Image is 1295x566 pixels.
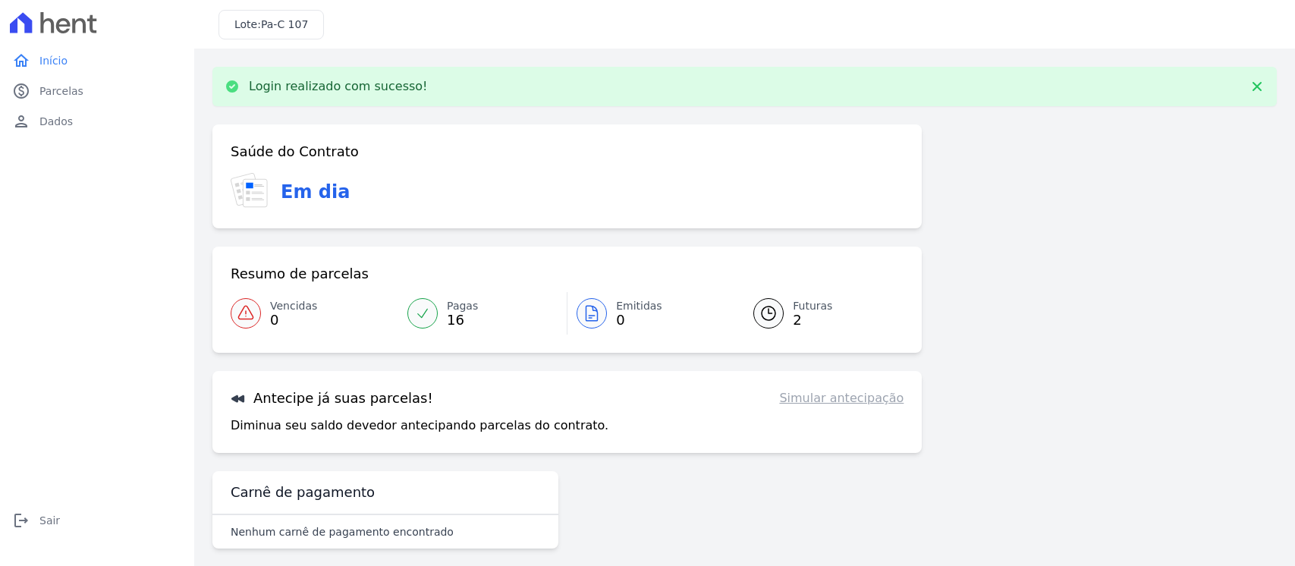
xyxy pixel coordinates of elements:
a: personDados [6,106,188,137]
i: logout [12,511,30,530]
h3: Antecipe já suas parcelas! [231,389,433,407]
p: Diminua seu saldo devedor antecipando parcelas do contrato. [231,417,608,435]
i: person [12,112,30,130]
h3: Em dia [281,178,350,206]
h3: Resumo de parcelas [231,265,369,283]
span: 2 [793,314,832,326]
p: Login realizado com sucesso! [249,79,428,94]
h3: Lote: [234,17,308,33]
a: Simular antecipação [779,389,904,407]
a: paidParcelas [6,76,188,106]
span: Futuras [793,298,832,314]
span: 0 [270,314,317,326]
a: Pagas 16 [398,292,567,335]
span: Sair [39,513,60,528]
span: 0 [616,314,662,326]
span: Dados [39,114,73,129]
span: Pa-C 107 [261,18,308,30]
a: homeInício [6,46,188,76]
a: Futuras 2 [735,292,904,335]
span: Emitidas [616,298,662,314]
span: Parcelas [39,83,83,99]
p: Nenhum carnê de pagamento encontrado [231,524,454,539]
span: Início [39,53,68,68]
h3: Saúde do Contrato [231,143,359,161]
i: paid [12,82,30,100]
h3: Carnê de pagamento [231,483,375,502]
a: Vencidas 0 [231,292,398,335]
span: Pagas [447,298,478,314]
a: logoutSair [6,505,188,536]
i: home [12,52,30,70]
span: Vencidas [270,298,317,314]
a: Emitidas 0 [567,292,735,335]
span: 16 [447,314,478,326]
